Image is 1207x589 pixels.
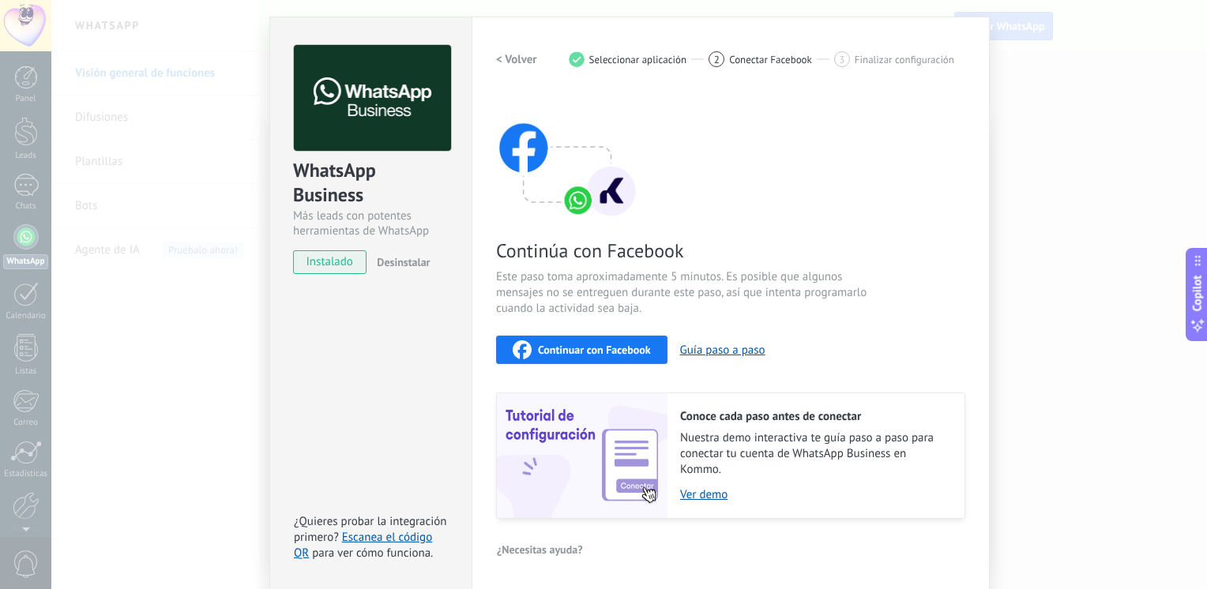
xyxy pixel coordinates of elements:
span: Nuestra demo interactiva te guía paso a paso para conectar tu cuenta de WhatsApp Business en Kommo. [680,430,949,478]
div: WhatsApp Business [293,158,449,208]
div: Más leads con potentes herramientas de WhatsApp [293,208,449,238]
button: Continuar con Facebook [496,336,667,364]
span: 2 [714,53,720,66]
span: Finalizar configuración [855,54,954,66]
button: ¿Necesitas ayuda? [496,538,584,561]
span: ¿Necesitas ayuda? [497,544,583,555]
h2: < Volver [496,52,537,67]
span: ¿Quieres probar la integración primero? [294,514,447,545]
span: Copilot [1190,276,1205,312]
span: Seleccionar aplicación [589,54,687,66]
span: Continúa con Facebook [496,238,872,263]
img: connect with facebook [496,92,638,219]
button: Guía paso a paso [680,343,765,358]
h2: Conoce cada paso antes de conectar [680,409,949,424]
span: Continuar con Facebook [538,344,651,355]
img: logo_main.png [294,45,451,152]
button: < Volver [496,45,537,73]
a: Escanea el código QR [294,530,432,561]
span: instalado [294,250,366,274]
span: Conectar Facebook [729,54,812,66]
a: Ver demo [680,487,949,502]
span: Desinstalar [377,255,430,269]
span: Este paso toma aproximadamente 5 minutos. Es posible que algunos mensajes no se entreguen durante... [496,269,872,317]
span: para ver cómo funciona. [312,546,433,561]
button: Desinstalar [370,250,430,274]
span: 3 [839,53,844,66]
